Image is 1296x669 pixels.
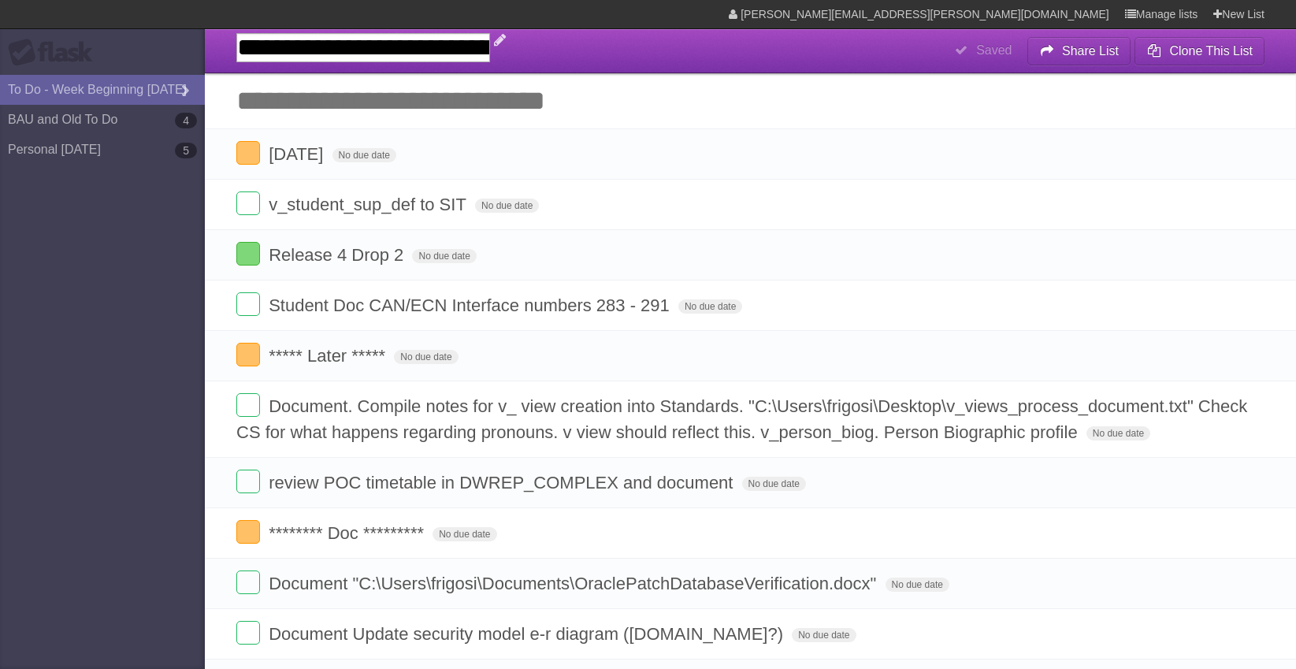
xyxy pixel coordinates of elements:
[1062,44,1119,58] b: Share List
[1027,37,1131,65] button: Share List
[236,191,260,215] label: Done
[886,578,949,592] span: No due date
[394,350,458,364] span: No due date
[236,393,260,417] label: Done
[269,195,470,214] span: v_student_sup_def to SIT
[792,628,856,642] span: No due date
[236,571,260,594] label: Done
[976,43,1012,57] b: Saved
[236,343,260,366] label: Done
[269,473,737,492] span: review POC timetable in DWREP_COMPLEX and document
[412,249,476,263] span: No due date
[269,574,880,593] span: Document "C:\Users\frigosi\Documents\OraclePatchDatabaseVerification.docx"
[269,144,327,164] span: [DATE]
[1134,37,1264,65] button: Clone This List
[269,295,674,315] span: Student Doc CAN/ECN Interface numbers 283 - 291
[175,143,197,158] b: 5
[1086,426,1150,440] span: No due date
[236,520,260,544] label: Done
[269,624,787,644] span: Document Update security model e-r diagram ([DOMAIN_NAME]?)
[236,396,1247,442] span: Document. Compile notes for v_ view creation into Standards. "C:\Users\frigosi\Desktop\v_views_pr...
[236,292,260,316] label: Done
[236,242,260,266] label: Done
[236,141,260,165] label: Done
[269,245,407,265] span: Release 4 Drop 2
[433,527,496,541] span: No due date
[678,299,742,314] span: No due date
[475,199,539,213] span: No due date
[236,621,260,645] label: Done
[236,470,260,493] label: Done
[175,113,197,128] b: 4
[742,477,806,491] span: No due date
[332,148,396,162] span: No due date
[8,39,102,67] div: Flask
[1169,44,1253,58] b: Clone This List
